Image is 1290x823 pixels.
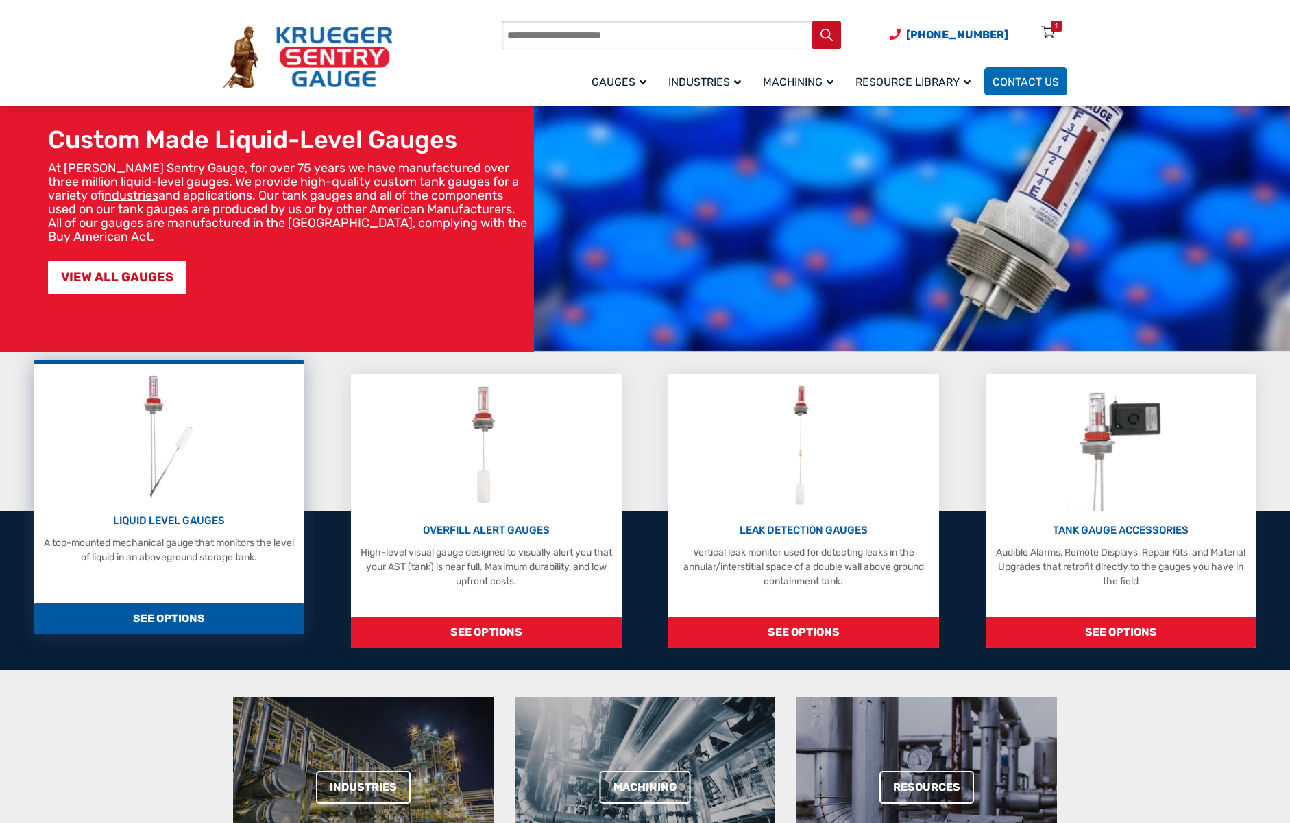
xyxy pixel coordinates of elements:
[986,374,1256,648] a: Tank Gauge Accessories TANK GAUGE ACCESSORIES Audible Alarms, Remote Displays, Repair Kits, and M...
[351,617,622,648] span: SEE OPTIONS
[223,26,393,89] img: Krueger Sentry Gauge
[48,161,527,243] p: At [PERSON_NAME] Sentry Gauge, for over 75 years we have manufactured over three million liquid-l...
[104,188,158,203] a: industries
[316,771,411,804] a: Industries
[40,513,297,529] p: LIQUID LEVEL GAUGES
[1055,21,1058,32] div: 1
[40,536,297,564] p: A top-mounted mechanical gauge that monitors the level of liquid in an aboveground storage tank.
[879,771,974,804] a: Resources
[456,381,517,511] img: Overfill Alert Gauges
[660,65,755,97] a: Industries
[986,617,1256,648] span: SEE OPTIONS
[855,75,971,88] span: Resource Library
[675,523,932,538] p: LEAK DETECTION GAUGES
[48,261,186,294] a: VIEW ALL GAUGES
[906,28,1008,41] span: [PHONE_NUMBER]
[48,125,527,154] h1: Custom Made Liquid-Level Gauges
[132,371,205,501] img: Liquid Level Gauges
[351,374,622,648] a: Overfill Alert Gauges OVERFILL ALERT GAUGES High-level visual gauge designed to visually alert yo...
[1066,381,1176,511] img: Tank Gauge Accessories
[668,617,939,648] span: SEE OPTIONS
[668,374,939,648] a: Leak Detection Gauges LEAK DETECTION GAUGES Vertical leak monitor used for detecting leaks in the...
[993,523,1250,538] p: TANK GAUGE ACCESSORIES
[600,771,691,804] a: Machining
[358,523,615,538] p: OVERFILL ALERT GAUGES
[592,75,646,88] span: Gauges
[583,65,660,97] a: Gauges
[34,360,304,634] a: Liquid Level Gauges LIQUID LEVEL GAUGES A top-mounted mechanical gauge that monitors the level of...
[993,75,1059,88] span: Contact Us
[358,545,615,588] p: High-level visual gauge designed to visually alert you that your AST (tank) is near full. Maximum...
[668,75,741,88] span: Industries
[890,26,1008,43] a: Phone Number (920) 434-8860
[675,545,932,588] p: Vertical leak monitor used for detecting leaks in the annular/interstitial space of a double wall...
[755,65,847,97] a: Machining
[34,603,304,634] span: SEE OPTIONS
[993,545,1250,588] p: Audible Alarms, Remote Displays, Repair Kits, and Material Upgrades that retrofit directly to the...
[777,381,831,511] img: Leak Detection Gauges
[763,75,833,88] span: Machining
[984,67,1067,95] a: Contact Us
[847,65,984,97] a: Resource Library
[534,63,1290,352] img: bg_hero_bannerksentry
